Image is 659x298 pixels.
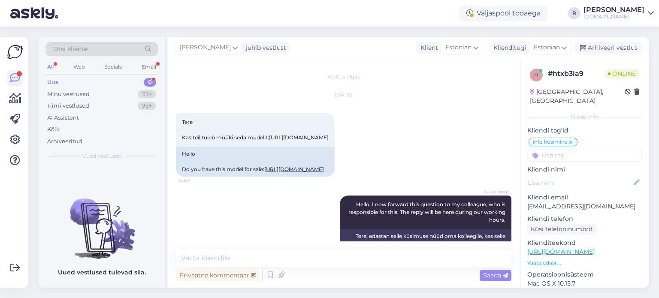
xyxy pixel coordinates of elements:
[527,223,596,235] div: Küsi telefoninumbrit
[47,78,58,87] div: Uus
[176,73,511,81] div: Vestlus algas
[242,43,286,52] div: juhib vestlust
[527,248,595,256] a: [URL][DOMAIN_NAME]
[103,61,124,72] div: Socials
[417,43,438,52] div: Klient
[527,149,642,162] input: Lisa tag
[47,114,79,122] div: AI Assistent
[182,119,329,141] span: Tere Kas teil tuleb müüki seda mudelit:
[348,201,507,223] span: Hello, I now forward this question to my colleague, who is responsible for this. The reply will b...
[176,270,260,281] div: Privaatne kommentaar
[575,42,641,54] div: Arhiveeri vestlus
[527,270,642,279] p: Operatsioonisüsteem
[533,139,568,144] span: info küsimine
[264,166,324,172] a: [URL][DOMAIN_NAME]
[527,202,642,211] p: [EMAIL_ADDRESS][DOMAIN_NAME]
[477,189,509,195] span: AI Assistent
[176,147,335,177] div: Hello Do you have this model for sale:
[548,69,605,79] div: # htxb3la9
[568,7,580,19] div: R
[47,137,82,146] div: Arhiveeritud
[58,268,146,277] p: Uued vestlused tulevad siia.
[527,238,642,247] p: Klienditeekond
[527,193,642,202] p: Kliendi email
[144,78,156,87] div: 0
[527,279,642,288] p: Mac OS X 10.15.7
[445,43,472,52] span: Estonian
[527,113,642,121] div: Kliendi info
[530,87,625,105] div: [GEOGRAPHIC_DATA], [GEOGRAPHIC_DATA]
[583,6,644,13] div: [PERSON_NAME]
[527,165,642,174] p: Kliendi nimi
[140,61,158,72] div: Email
[178,177,211,184] span: 15:50
[47,90,90,99] div: Minu vestlused
[527,126,642,135] p: Kliendi tag'id
[583,6,654,20] a: [PERSON_NAME][DOMAIN_NAME]
[490,43,526,52] div: Klienditugi
[82,152,122,160] span: Uued vestlused
[47,125,60,134] div: Kõik
[527,214,642,223] p: Kliendi telefon
[534,43,560,52] span: Estonian
[583,13,644,20] div: [DOMAIN_NAME]
[527,259,642,267] p: Vaata edasi ...
[483,271,508,279] span: Saada
[180,43,231,52] span: [PERSON_NAME]
[138,90,156,99] div: 99+
[459,6,547,21] div: Väljaspool tööaega
[138,102,156,110] div: 99+
[45,61,55,72] div: All
[269,134,329,141] a: [URL][DOMAIN_NAME]
[53,45,88,54] span: Otsi kliente
[39,183,165,260] img: No chats
[605,69,639,78] span: Online
[72,61,87,72] div: Web
[340,229,511,251] div: Tere, edastan selle küsimuse nüüd oma kolleegile, kes selle eest vastutab. Vastus on siin meie tö...
[7,44,23,60] img: Askly Logo
[47,102,89,110] div: Tiimi vestlused
[528,178,632,187] input: Lisa nimi
[176,91,511,99] div: [DATE]
[534,72,538,78] span: h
